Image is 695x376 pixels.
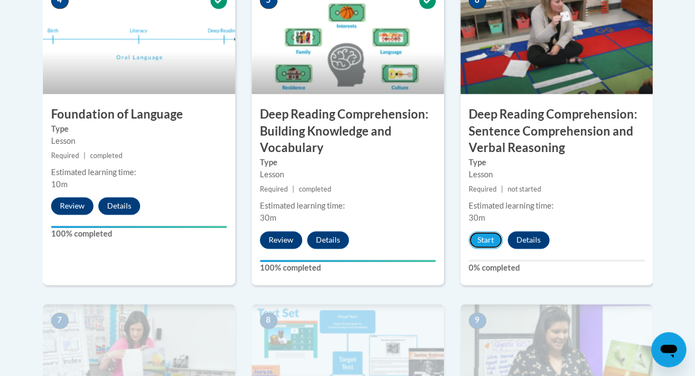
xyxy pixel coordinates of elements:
[469,213,485,222] span: 30m
[51,166,227,178] div: Estimated learning time:
[651,332,686,367] iframe: Button to launch messaging window
[51,151,79,160] span: Required
[469,200,644,212] div: Estimated learning time:
[51,179,68,189] span: 10m
[51,312,69,329] span: 7
[260,213,276,222] span: 30m
[51,228,227,240] label: 100% completed
[508,185,541,193] span: not started
[469,262,644,274] label: 0% completed
[469,156,644,169] label: Type
[460,106,653,156] h3: Deep Reading Comprehension: Sentence Comprehension and Verbal Reasoning
[260,262,436,274] label: 100% completed
[252,106,444,156] h3: Deep Reading Comprehension: Building Knowledge and Vocabulary
[260,260,436,262] div: Your progress
[90,151,123,160] span: completed
[260,185,288,193] span: Required
[469,169,644,181] div: Lesson
[469,231,503,249] button: Start
[51,135,227,147] div: Lesson
[508,231,549,249] button: Details
[98,197,140,215] button: Details
[260,200,436,212] div: Estimated learning time:
[469,185,497,193] span: Required
[292,185,294,193] span: |
[84,151,86,160] span: |
[51,226,227,228] div: Your progress
[51,197,93,215] button: Review
[469,312,486,329] span: 9
[260,169,436,181] div: Lesson
[307,231,349,249] button: Details
[260,156,436,169] label: Type
[51,123,227,135] label: Type
[260,312,277,329] span: 8
[299,185,331,193] span: completed
[43,106,235,123] h3: Foundation of Language
[260,231,302,249] button: Review
[501,185,503,193] span: |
